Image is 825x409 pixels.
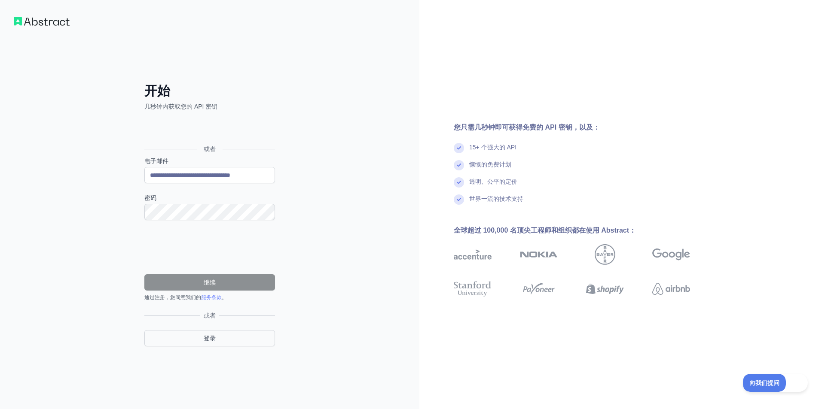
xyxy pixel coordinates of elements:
[520,279,558,298] img: 派安盈
[144,103,217,110] font: 几秒钟内获取您的 API 密钥
[201,294,222,300] a: 服务条款
[595,244,615,265] img: 拜耳
[204,279,216,286] font: 继续
[454,124,600,131] font: 您只需几秒钟即可获得免费的 API 密钥，以及：
[222,294,227,300] font: 。
[144,84,170,98] font: 开始
[454,279,492,298] img: 斯坦福大学
[652,244,690,265] img: 谷歌
[204,312,216,319] font: 或者
[204,145,216,152] font: 或者
[204,335,216,342] font: 登录
[454,194,464,205] img: 复选标记
[586,279,624,298] img: Shopify
[140,120,278,139] iframe: “使用Google账号登录”按钮
[14,17,70,26] img: 工作流程
[454,177,464,188] img: 复选标记
[454,227,636,234] font: 全球超过 100,000 名顶尖工程师和组织都在使用 Abstract：
[144,294,201,300] font: 通过注册，您同意我们的
[652,279,690,298] img: 爱彼迎
[469,195,523,202] font: 世界一流的技术支持
[144,274,275,291] button: 继续
[454,244,492,265] img: 埃森哲
[469,178,517,185] font: 透明、公平的定价
[144,194,156,201] font: 密码
[469,144,516,151] font: 15+ 个强大的 API
[469,161,511,168] font: 慷慨的免费计划
[144,158,168,164] font: 电子邮件
[520,244,558,265] img: 诺基亚
[144,330,275,346] a: 登录
[144,230,275,264] iframe: 验证码
[454,160,464,170] img: 复选标记
[454,143,464,153] img: 复选标记
[743,374,808,392] iframe: 切换客户支持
